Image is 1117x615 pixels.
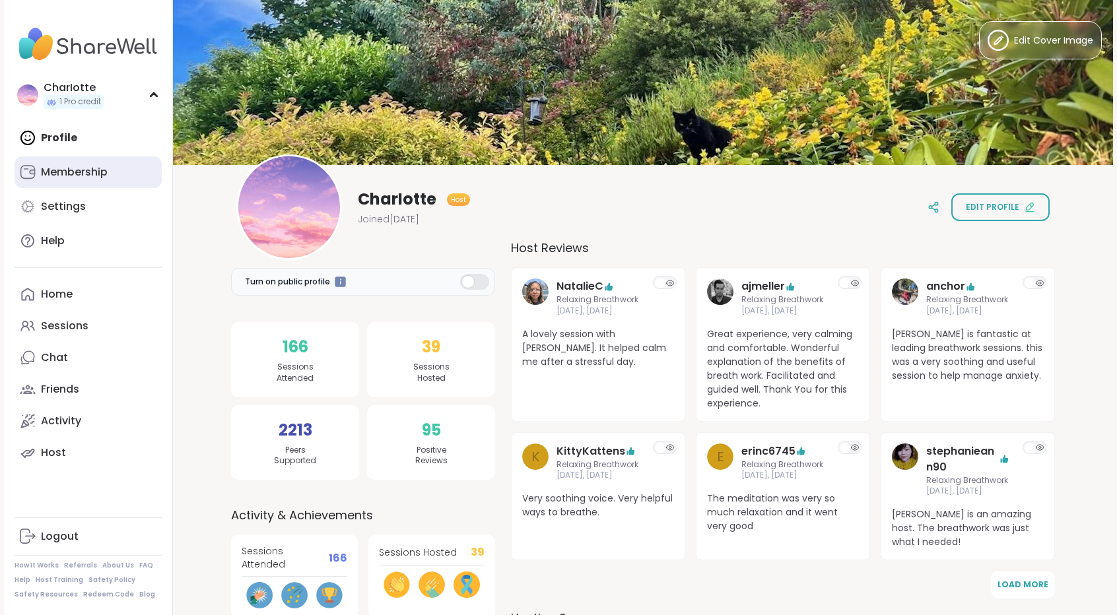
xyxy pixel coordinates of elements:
a: erinc6745 [741,443,795,459]
span: [PERSON_NAME] is fantastic at leading breathwork sessions. this was a very soothing and useful se... [892,327,1044,383]
a: stephanieann90 [926,443,999,475]
a: Host [15,437,162,469]
span: [DATE], [DATE] [557,306,640,317]
span: [DATE], [DATE] [926,306,1009,317]
img: NatalieC [522,278,549,305]
span: Relaxing Breathwork [741,294,825,306]
span: Joined [DATE] [358,212,419,226]
img: CharIotte [17,84,38,106]
span: Relaxing Breathwork [926,294,1009,306]
span: 166 [329,551,347,566]
iframe: Spotlight [335,276,346,288]
a: ajmeller [741,278,785,294]
a: Host Training [36,575,83,585]
a: Home [15,278,162,310]
span: [DATE], [DATE] [926,486,1009,497]
a: Friends [15,373,162,405]
a: Redeem Code [83,590,134,599]
img: Host Badge Three [454,571,480,598]
span: 166 [283,335,308,359]
a: Blog [139,590,155,599]
span: 39 [422,335,440,359]
span: Sessions Attended [277,362,314,384]
span: 1 Pro credit [59,96,101,108]
a: K [522,443,549,482]
div: Logout [41,529,79,544]
h3: Activity & Achievements [231,506,495,524]
span: Relaxing Breathwork [926,475,1009,486]
img: Host Badge One [384,571,410,598]
button: Edit Cover Image [979,21,1102,59]
span: A lovely session with [PERSON_NAME]. It helped calm me after a stressful day. [522,327,674,369]
span: 95 [422,418,441,442]
a: stephanieann90 [892,443,918,498]
span: Turn on public profile [245,276,330,288]
img: anchor [892,278,918,305]
span: K [531,447,539,467]
a: anchor [892,278,918,317]
div: Friends [41,382,79,397]
span: Load More [998,579,1048,590]
a: KittyKattens [557,443,625,459]
a: Safety Resources [15,590,78,599]
img: Peer Badge Two [281,582,308,608]
span: Very soothing voice. Very helpful ways to breathe. [522,492,674,519]
span: [PERSON_NAME] is an amazing host. The breathwork was just what I needed! [892,507,1044,549]
span: Great experience, very calming and comfortable. Wonderful explanation of the benefits of breath w... [707,327,859,410]
a: anchor [926,278,965,294]
div: Chat [41,350,68,365]
span: Sessions Hosted [379,546,457,560]
div: Help [41,234,65,248]
img: CharIotte [238,156,340,258]
img: ShareWell Nav Logo [15,21,162,67]
a: How It Works [15,561,59,570]
img: Peer Badge Three [316,582,343,608]
a: About Us [102,561,134,570]
button: Load More [991,571,1055,599]
span: Sessions Attended [242,545,323,571]
img: Host Badge Two [419,571,445,598]
button: Edit profile [951,193,1050,221]
a: Activity [15,405,162,437]
div: Sessions [41,319,88,333]
span: The meditation was very so much relaxation and it went very good [707,492,859,533]
a: Help [15,225,162,257]
div: CharIotte [44,81,104,95]
a: Chat [15,342,162,373]
span: Sessions Hosted [413,362,450,384]
img: ajmeller [707,278,733,305]
a: ajmeller [707,278,733,317]
a: Help [15,575,30,585]
a: Membership [15,156,162,188]
span: Peers Supported [274,445,316,467]
a: e [707,443,733,482]
div: Activity [41,414,81,428]
span: CharIotte [358,189,436,210]
a: Safety Policy [88,575,135,585]
img: stephanieann90 [892,443,918,470]
a: Sessions [15,310,162,342]
a: Logout [15,521,162,552]
a: FAQ [139,561,153,570]
a: NatalieC [522,278,549,317]
span: e [717,447,724,467]
span: 39 [471,545,485,560]
a: Settings [15,191,162,222]
span: Positive Reviews [415,445,448,467]
span: Host [451,195,466,205]
div: Home [41,287,73,302]
span: Relaxing Breathwork [557,459,640,470]
div: Settings [41,199,86,214]
span: [DATE], [DATE] [557,470,640,481]
a: Referrals [64,561,97,570]
span: Edit profile [966,201,1019,213]
a: NatalieC [557,278,603,294]
span: 2213 [279,418,312,442]
span: Relaxing Breathwork [741,459,825,470]
span: Relaxing Breathwork [557,294,640,306]
img: Peer Badge One [246,582,273,608]
div: Membership [41,165,108,179]
span: Edit Cover Image [1014,34,1093,48]
span: [DATE], [DATE] [741,470,825,481]
span: [DATE], [DATE] [741,306,825,317]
